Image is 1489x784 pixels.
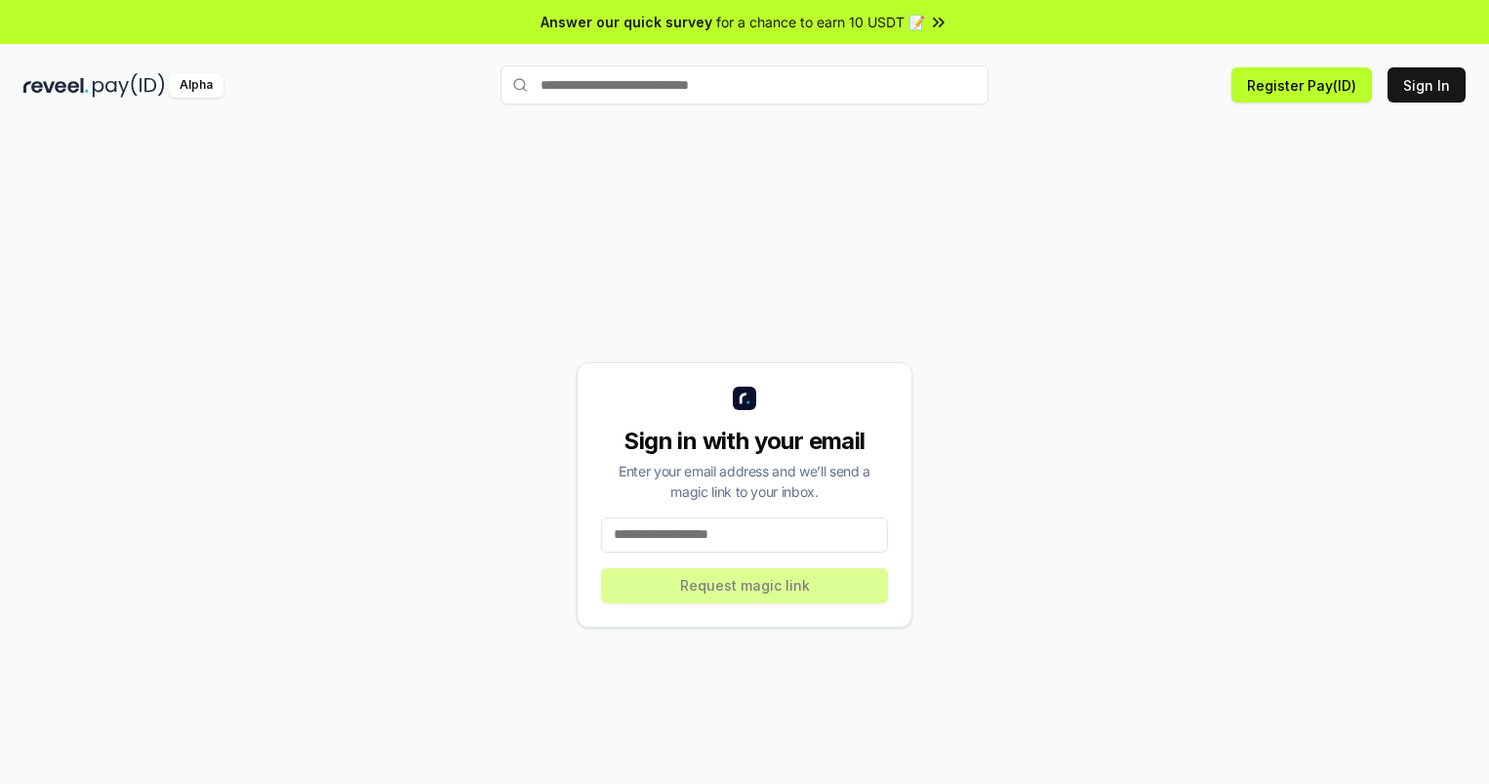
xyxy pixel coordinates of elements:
div: Enter your email address and we’ll send a magic link to your inbox. [601,461,888,502]
div: Alpha [169,73,223,98]
button: Sign In [1388,67,1466,103]
img: logo_small [733,387,756,410]
button: Register Pay(ID) [1231,67,1372,103]
span: Answer our quick survey [541,12,712,32]
div: Sign in with your email [601,426,888,457]
img: reveel_dark [23,73,89,98]
img: pay_id [93,73,165,98]
span: for a chance to earn 10 USDT 📝 [716,12,925,32]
